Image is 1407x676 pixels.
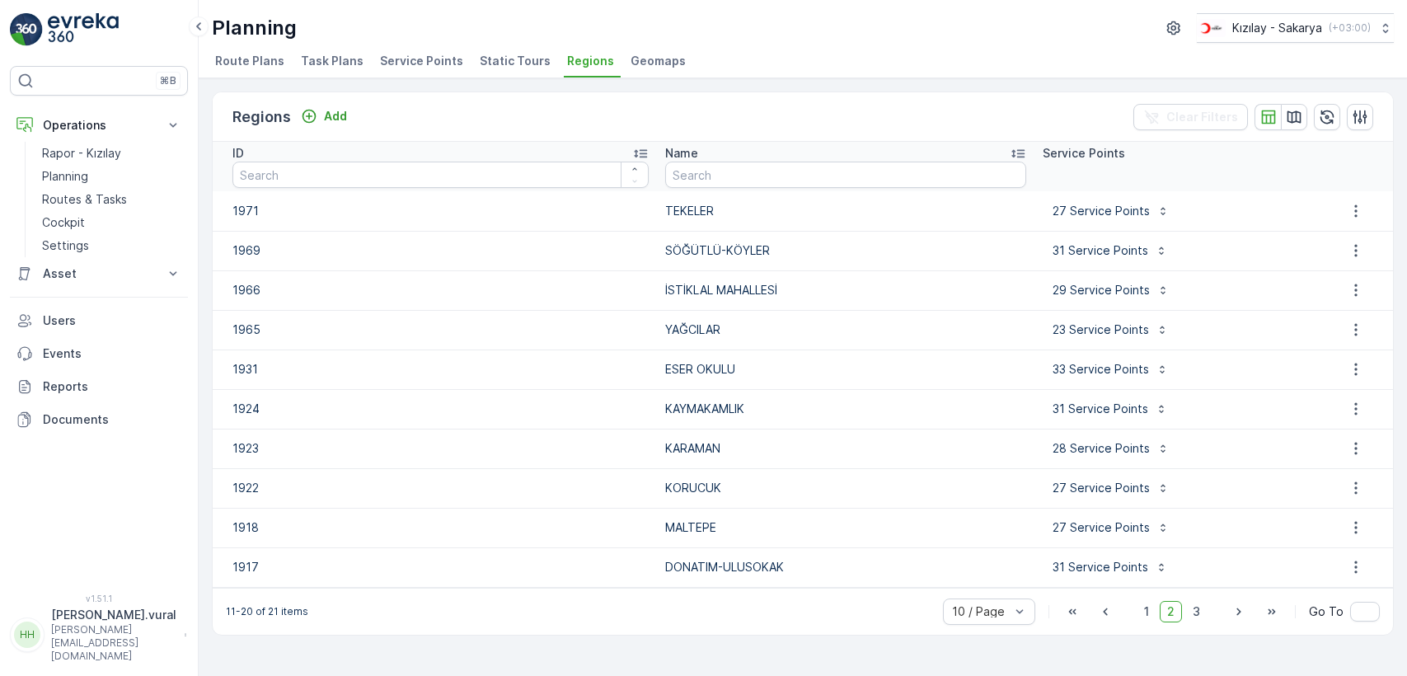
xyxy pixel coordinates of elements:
p: Planning [212,15,297,41]
a: Cockpit [35,211,188,234]
span: Geomaps [631,53,686,69]
span: Go To [1309,603,1344,620]
a: Routes & Tasks [35,188,188,211]
p: Add [324,108,347,124]
p: Reports [43,378,181,395]
p: TEKELER [665,203,1027,219]
img: logo [10,13,43,46]
a: Reports [10,370,188,403]
p: 1966 [232,282,649,298]
p: KORUCUK [665,480,1027,496]
p: 1931 [232,361,649,378]
p: YAĞCILAR [665,322,1027,338]
p: Settings [42,237,89,254]
span: Service Points [380,53,463,69]
p: 1971 [232,203,649,219]
p: Name [665,145,698,162]
p: [PERSON_NAME][EMAIL_ADDRESS][DOMAIN_NAME] [51,623,176,663]
button: 27 Service Points [1043,198,1180,224]
p: 28 Service Points [1053,440,1150,457]
p: ESER OKULU [665,361,1027,378]
p: 1965 [232,322,649,338]
button: 27 Service Points [1043,514,1180,541]
p: KAYMAKAMLIK [665,401,1027,417]
button: Clear Filters [1133,104,1248,130]
button: 31 Service Points [1043,396,1178,422]
p: 33 Service Points [1053,361,1149,378]
span: Static Tours [480,53,551,69]
span: v 1.51.1 [10,594,188,603]
a: Users [10,304,188,337]
button: Add [294,106,354,126]
span: 1 [1137,601,1156,622]
button: 33 Service Points [1043,356,1179,383]
button: 23 Service Points [1043,317,1179,343]
p: Users [43,312,181,329]
span: 2 [1160,601,1182,622]
p: Events [43,345,181,362]
p: 23 Service Points [1053,322,1149,338]
p: Documents [43,411,181,428]
p: 1917 [232,559,649,575]
p: 27 Service Points [1053,203,1150,219]
p: Cockpit [42,214,85,231]
p: Operations [43,117,155,134]
button: Operations [10,109,188,142]
p: Asset [43,265,155,282]
p: Service Points [1043,145,1125,162]
span: Route Plans [215,53,284,69]
p: MALTEPE [665,519,1027,536]
p: Planning [42,168,88,185]
div: HH [14,622,40,648]
a: Events [10,337,188,370]
p: Routes & Tasks [42,191,127,208]
a: Rapor - Kızılay [35,142,188,165]
span: Task Plans [301,53,363,69]
p: ID [232,145,244,162]
input: Search [232,162,649,188]
p: 1924 [232,401,649,417]
span: 3 [1185,601,1208,622]
p: 1922 [232,480,649,496]
p: KARAMAN [665,440,1027,457]
p: Regions [232,106,291,129]
p: 31 Service Points [1053,242,1148,259]
a: Documents [10,403,188,436]
p: İSTİKLAL MAHALLESİ [665,282,1027,298]
p: DONATIM-ULUSOKAK [665,559,1027,575]
p: Kızılay - Sakarya [1232,20,1322,36]
p: Clear Filters [1166,109,1238,125]
p: [PERSON_NAME].vural [51,607,176,623]
p: 27 Service Points [1053,519,1150,536]
p: 27 Service Points [1053,480,1150,496]
p: ⌘B [160,74,176,87]
p: ( +03:00 ) [1329,21,1371,35]
p: Rapor - Kızılay [42,145,121,162]
button: 27 Service Points [1043,475,1180,501]
p: SÖĞÜTLÜ-KÖYLER [665,242,1027,259]
button: Kızılay - Sakarya(+03:00) [1197,13,1394,43]
a: Planning [35,165,188,188]
button: HH[PERSON_NAME].vural[PERSON_NAME][EMAIL_ADDRESS][DOMAIN_NAME] [10,607,188,663]
img: k%C4%B1z%C4%B1lay_DTAvauz.png [1197,19,1226,37]
p: 11-20 of 21 items [226,605,308,618]
button: Asset [10,257,188,290]
button: 31 Service Points [1043,237,1178,264]
p: 31 Service Points [1053,401,1148,417]
p: 29 Service Points [1053,282,1150,298]
button: 29 Service Points [1043,277,1180,303]
p: 31 Service Points [1053,559,1148,575]
span: Regions [567,53,614,69]
button: 28 Service Points [1043,435,1180,462]
p: 1969 [232,242,649,259]
a: Settings [35,234,188,257]
input: Search [665,162,1027,188]
p: 1918 [232,519,649,536]
p: 1923 [232,440,649,457]
button: 31 Service Points [1043,554,1178,580]
img: logo_light-DOdMpM7g.png [48,13,119,46]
